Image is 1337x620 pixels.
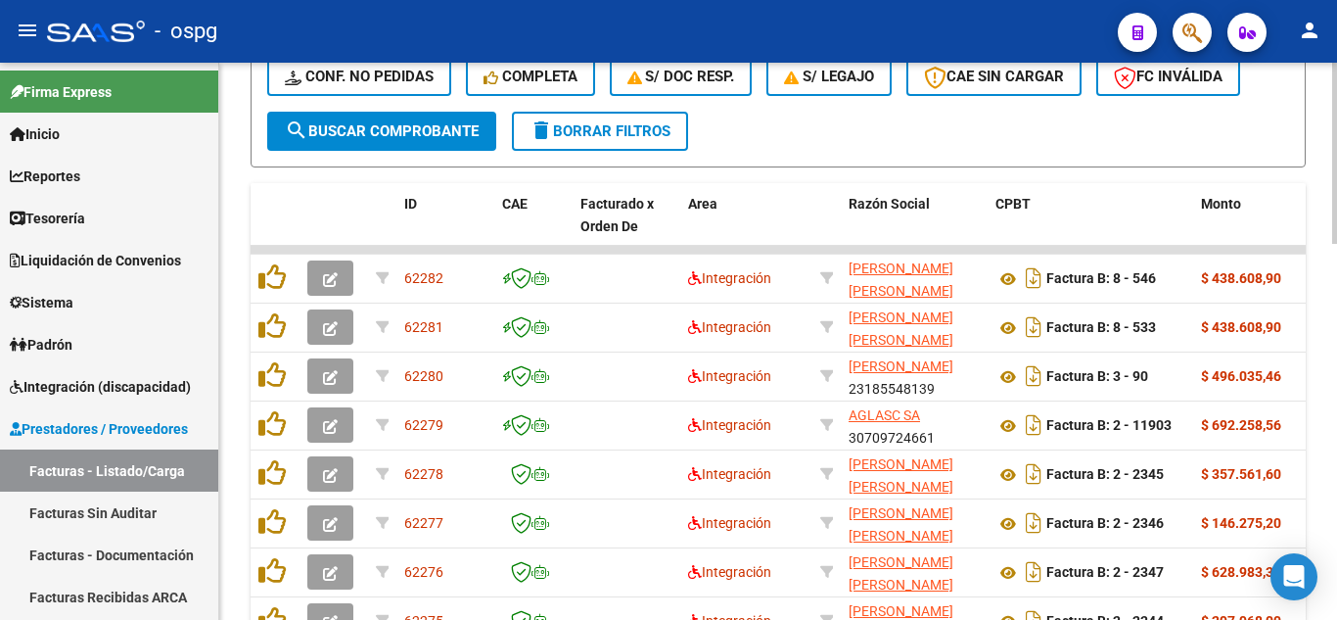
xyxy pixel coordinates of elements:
[688,417,771,433] span: Integración
[766,57,892,96] button: S/ legajo
[849,407,920,423] span: AGLASC SA
[849,258,980,299] div: 20266668288
[995,196,1031,212] span: CPBT
[1046,516,1164,532] strong: Factura B: 2 - 2346
[849,307,980,348] div: 20266668288
[396,183,494,269] datatable-header-cell: ID
[404,270,443,286] span: 62282
[573,183,680,269] datatable-header-cell: Facturado x Orden De
[10,334,72,356] span: Padrón
[1201,319,1281,335] strong: $ 438.608,90
[404,319,443,335] span: 62281
[10,418,188,440] span: Prestadores / Proveedores
[285,119,308,142] mat-icon: search
[404,368,443,384] span: 62280
[267,112,496,151] button: Buscar Comprobante
[1021,556,1046,588] i: Descargar documento
[10,166,80,187] span: Reportes
[530,119,553,142] mat-icon: delete
[10,376,191,398] span: Integración (discapacidad)
[1201,368,1281,384] strong: $ 496.035,46
[688,466,771,482] span: Integración
[10,208,85,229] span: Tesorería
[404,515,443,531] span: 62277
[680,183,812,269] datatable-header-cell: Area
[484,68,577,85] span: Completa
[849,196,930,212] span: Razón Social
[1096,57,1240,96] button: FC Inválida
[1046,565,1164,581] strong: Factura B: 2 - 2347
[1021,262,1046,294] i: Descargar documento
[1021,360,1046,392] i: Descargar documento
[688,515,771,531] span: Integración
[988,183,1193,269] datatable-header-cell: CPBT
[404,564,443,580] span: 62276
[1021,409,1046,441] i: Descargar documento
[155,10,217,53] span: - ospg
[1201,270,1281,286] strong: $ 438.608,90
[1201,564,1281,580] strong: $ 628.983,36
[1046,418,1172,434] strong: Factura B: 2 - 11903
[1201,515,1281,531] strong: $ 146.275,20
[285,68,434,85] span: Conf. no pedidas
[267,57,451,96] button: Conf. no pedidas
[512,112,688,151] button: Borrar Filtros
[924,68,1064,85] span: CAE SIN CARGAR
[841,183,988,269] datatable-header-cell: Razón Social
[1298,19,1321,42] mat-icon: person
[404,466,443,482] span: 62278
[849,453,980,495] div: 23231759999
[502,196,528,212] span: CAE
[1201,466,1281,482] strong: $ 357.561,60
[10,123,60,145] span: Inicio
[10,292,73,313] span: Sistema
[849,505,953,544] span: [PERSON_NAME] [PERSON_NAME]
[1193,183,1311,269] datatable-header-cell: Monto
[1201,417,1281,433] strong: $ 692.258,56
[404,417,443,433] span: 62279
[849,554,953,593] span: [PERSON_NAME] [PERSON_NAME]
[1021,507,1046,539] i: Descargar documento
[580,196,654,234] span: Facturado x Orden De
[530,122,670,140] span: Borrar Filtros
[404,196,417,212] span: ID
[688,319,771,335] span: Integración
[849,261,953,299] span: [PERSON_NAME] [PERSON_NAME]
[1114,68,1222,85] span: FC Inválida
[1021,311,1046,343] i: Descargar documento
[16,19,39,42] mat-icon: menu
[906,57,1082,96] button: CAE SIN CARGAR
[1046,271,1156,287] strong: Factura B: 8 - 546
[849,502,980,544] div: 23231759999
[494,183,573,269] datatable-header-cell: CAE
[610,57,753,96] button: S/ Doc Resp.
[10,250,181,271] span: Liquidación de Convenios
[849,456,953,495] span: [PERSON_NAME] [PERSON_NAME]
[1046,320,1156,336] strong: Factura B: 8 - 533
[1046,369,1148,385] strong: Factura B: 3 - 90
[1021,458,1046,490] i: Descargar documento
[849,405,980,446] div: 30709724661
[849,551,980,593] div: 23231759999
[688,196,717,212] span: Area
[688,564,771,580] span: Integración
[1270,553,1317,600] div: Open Intercom Messenger
[688,368,771,384] span: Integración
[688,270,771,286] span: Integración
[1046,467,1164,483] strong: Factura B: 2 - 2345
[784,68,874,85] span: S/ legajo
[1201,196,1241,212] span: Monto
[466,57,595,96] button: Completa
[627,68,735,85] span: S/ Doc Resp.
[10,81,112,103] span: Firma Express
[285,122,479,140] span: Buscar Comprobante
[849,356,980,397] div: 23185548139
[849,358,953,374] span: [PERSON_NAME]
[849,310,953,348] span: [PERSON_NAME] [PERSON_NAME]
